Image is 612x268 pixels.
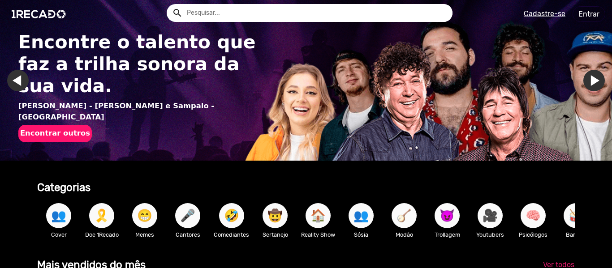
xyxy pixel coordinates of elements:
[180,203,195,228] span: 🎤
[478,203,503,228] button: 🎥
[524,9,565,18] u: Cadastre-se
[94,203,109,228] span: 🎗️
[18,31,263,98] h1: Encontre o talento que faz a trilha sonora da sua vida.
[564,203,589,228] button: 🥁
[214,230,249,239] p: Comediantes
[306,203,331,228] button: 🏠
[219,203,244,228] button: 🤣
[516,230,550,239] p: Psicólogos
[310,203,326,228] span: 🏠
[7,70,29,91] a: Ir para o último slide
[387,230,421,239] p: Modão
[175,203,200,228] button: 🎤
[42,230,76,239] p: Cover
[430,230,464,239] p: Trollagem
[521,203,546,228] button: 🧠
[349,203,374,228] button: 👥
[353,203,369,228] span: 👥
[473,230,507,239] p: Youtubers
[263,203,288,228] button: 🤠
[559,230,593,239] p: Bandas
[89,203,114,228] button: 🎗️
[46,203,71,228] button: 👥
[18,125,92,142] button: Encontrar outros
[85,230,119,239] p: Doe 1Recado
[171,230,205,239] p: Cantores
[440,203,455,228] span: 😈
[18,101,263,123] p: [PERSON_NAME] - [PERSON_NAME] e Sampaio - [GEOGRAPHIC_DATA]
[132,203,157,228] button: 😁
[37,181,91,194] b: Categorias
[137,203,152,228] span: 😁
[128,230,162,239] p: Memes
[483,203,498,228] span: 🎥
[172,8,183,18] mat-icon: Example home icon
[569,203,584,228] span: 🥁
[224,203,239,228] span: 🤣
[526,203,541,228] span: 🧠
[51,203,66,228] span: 👥
[301,230,335,239] p: Reality Show
[267,203,283,228] span: 🤠
[169,4,185,20] button: Example home icon
[397,203,412,228] span: 🪕
[180,4,453,22] input: Pesquisar...
[344,230,378,239] p: Sósia
[258,230,292,239] p: Sertanejo
[583,70,605,91] a: Ir para o próximo slide
[392,203,417,228] button: 🪕
[435,203,460,228] button: 😈
[573,6,605,22] a: Entrar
